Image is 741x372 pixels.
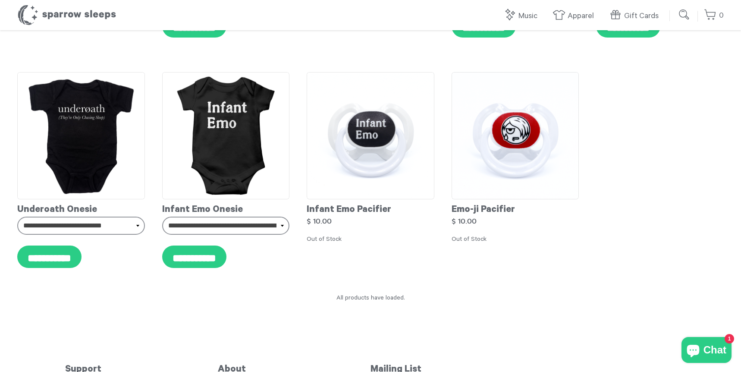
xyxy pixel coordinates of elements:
[307,235,434,245] div: Out of Stock
[676,6,693,23] input: Submit
[17,72,145,200] img: Underoath-Onesie_grande.jpg
[452,199,579,217] div: Emo-ji Pacifier
[609,7,663,25] a: Gift Cards
[452,235,579,245] div: Out of Stock
[503,7,542,25] a: Music
[307,199,434,217] div: Infant Emo Pacifier
[17,199,145,217] div: Underoath Onesie
[704,6,724,25] a: 0
[307,72,434,200] img: Pacifier-InfantEmo_grande.png
[17,4,116,26] h1: Sparrow Sleeps
[553,7,598,25] a: Apparel
[162,199,290,217] div: Infant Emo Onesie
[452,72,579,200] img: Pacifier-Emo-ji_grande.png
[452,218,477,225] strong: $ 10.00
[162,72,290,200] img: InfantEmoOnesie_grande.jpg
[679,337,734,365] inbox-online-store-chat: Shopify online store chat
[307,218,332,225] strong: $ 10.00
